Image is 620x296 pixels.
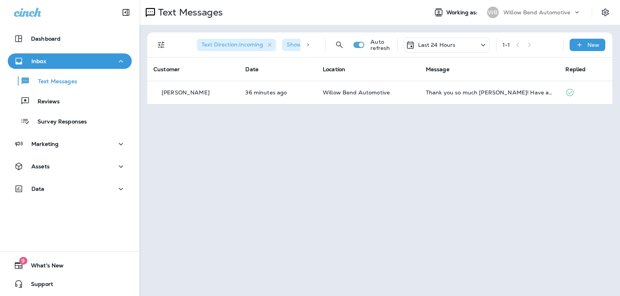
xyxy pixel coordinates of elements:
p: Reviews [30,98,60,106]
div: 1 - 1 [503,42,510,48]
p: Willow Bend Automotive [503,9,570,15]
p: Text Messages [155,7,223,18]
button: Dashboard [8,31,132,46]
button: Filters [153,37,169,53]
p: Data [31,186,45,192]
button: Support [8,276,132,292]
div: WB [487,7,499,18]
button: Data [8,181,132,197]
div: Text Direction:Incoming [197,39,276,51]
button: Assets [8,159,132,174]
span: 9 [19,257,27,265]
span: Willow Bend Automotive [323,89,390,96]
span: Show Start/Stop/Unsubscribe : true [287,41,380,48]
button: 9What's New [8,258,132,273]
div: Show Start/Stop/Unsubscribe:true [282,39,393,51]
button: Text Messages [8,73,132,89]
span: Support [23,281,53,290]
p: Text Messages [30,78,77,86]
span: Text Direction : Incoming [201,41,263,48]
button: Inbox [8,53,132,69]
div: Thank you so much Cheri! Have a great weekend. [426,89,553,96]
p: Marketing [31,141,59,147]
p: New [587,42,599,48]
span: Customer [153,66,180,73]
p: Last 24 Hours [418,42,456,48]
button: Reviews [8,93,132,109]
button: Settings [598,5,612,19]
p: [PERSON_NAME] [162,89,210,96]
p: Auto refresh [370,39,391,51]
span: Location [323,66,345,73]
p: Sep 5, 2025 10:41 AM [245,89,310,96]
button: Search Messages [332,37,347,53]
button: Collapse Sidebar [115,5,137,20]
span: Date [245,66,258,73]
p: Dashboard [31,36,60,42]
span: What's New [23,262,64,272]
p: Inbox [31,58,46,64]
p: Assets [31,163,50,169]
button: Survey Responses [8,113,132,129]
span: Replied [565,66,586,73]
p: Survey Responses [30,118,87,126]
button: Marketing [8,136,132,152]
span: Working as: [446,9,479,16]
span: Message [426,66,449,73]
